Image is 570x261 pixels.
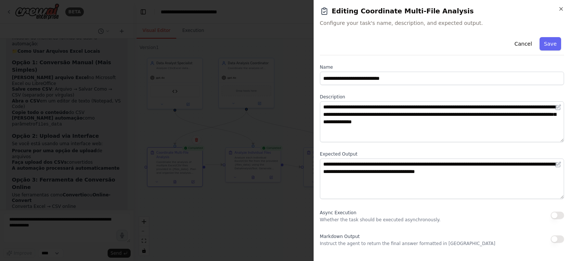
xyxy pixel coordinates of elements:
label: Name [320,64,564,70]
span: Configure your task's name, description, and expected output. [320,19,564,27]
p: Instruct the agent to return the final answer formatted in [GEOGRAPHIC_DATA] [320,241,495,247]
span: Markdown Output [320,234,360,239]
p: Whether the task should be executed asynchronously. [320,217,440,223]
button: Cancel [510,37,536,50]
span: Async Execution [320,210,356,215]
button: Open in editor [554,103,563,112]
button: Save [540,37,561,50]
button: Open in editor [554,160,563,169]
label: Description [320,94,564,100]
h2: Editing Coordinate Multi-File Analysis [320,6,564,16]
label: Expected Output [320,151,564,157]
